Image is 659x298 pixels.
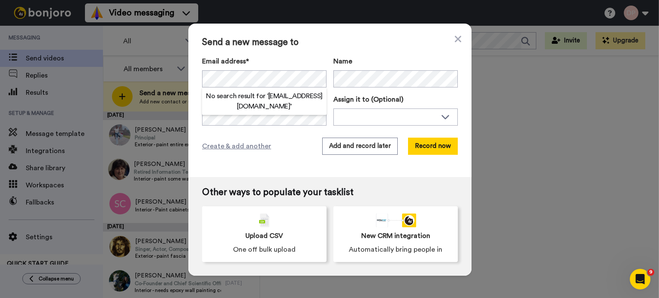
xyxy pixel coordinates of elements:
[630,269,650,289] iframe: Intercom live chat
[349,244,442,255] span: Automatically bring people in
[322,138,398,155] button: Add and record later
[259,214,269,227] img: csv-grey.png
[202,91,326,111] h2: No search result for ‘ [EMAIL_ADDRESS][DOMAIN_NAME] ’
[202,37,458,48] span: Send a new message to
[245,231,283,241] span: Upload CSV
[361,231,430,241] span: New CRM integration
[647,269,654,276] span: 9
[202,187,458,198] span: Other ways to populate your tasklist
[202,56,326,66] label: Email address*
[233,244,296,255] span: One off bulk upload
[333,94,458,105] label: Assign it to (Optional)
[375,214,416,227] div: animation
[333,56,352,66] span: Name
[202,141,271,151] span: Create & add another
[408,138,458,155] button: Record now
